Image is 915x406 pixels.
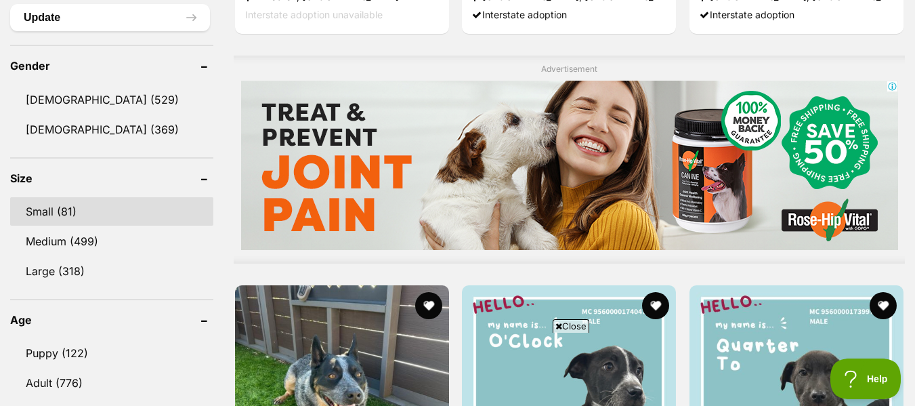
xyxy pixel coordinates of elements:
[10,4,210,31] button: Update
[830,359,901,399] iframe: Help Scout Beacon - Open
[553,319,589,333] span: Close
[245,9,383,20] span: Interstate adoption unavailable
[870,292,897,319] button: favourite
[10,314,213,326] header: Age
[10,60,213,72] header: Gender
[10,369,213,397] a: Adult (776)
[700,5,893,24] div: Interstate adoption
[129,338,786,399] iframe: Advertisement
[10,172,213,184] header: Size
[10,85,213,114] a: [DEMOGRAPHIC_DATA] (529)
[234,56,905,264] div: Advertisement
[10,339,213,367] a: Puppy (122)
[10,197,213,226] a: Small (81)
[241,81,898,250] iframe: Advertisement
[10,115,213,144] a: [DEMOGRAPHIC_DATA] (369)
[643,292,670,319] button: favourite
[10,257,213,285] a: Large (318)
[415,292,442,319] button: favourite
[10,227,213,256] a: Medium (499)
[472,5,666,24] div: Interstate adoption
